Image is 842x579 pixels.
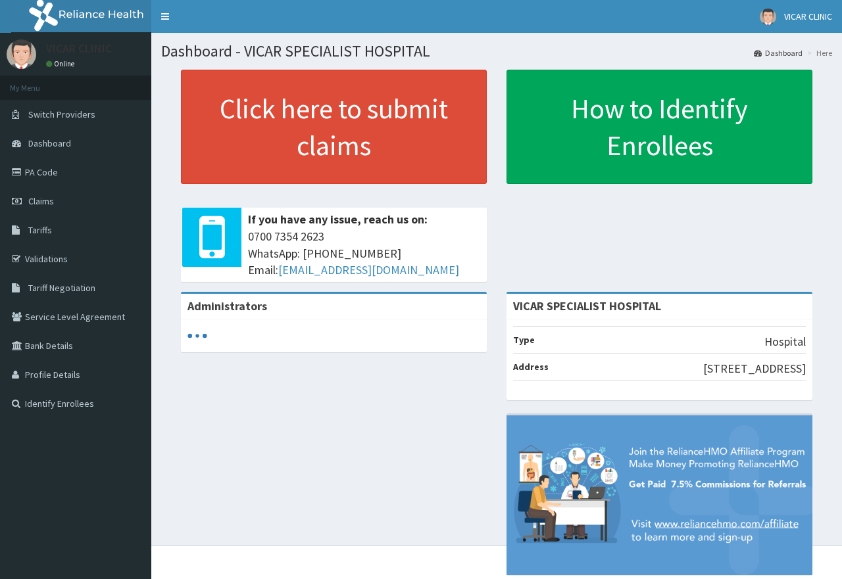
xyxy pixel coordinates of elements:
[703,360,806,377] p: [STREET_ADDRESS]
[760,9,776,25] img: User Image
[28,282,95,294] span: Tariff Negotiation
[278,262,459,277] a: [EMAIL_ADDRESS][DOMAIN_NAME]
[28,137,71,149] span: Dashboard
[187,326,207,346] svg: audio-loading
[28,224,52,236] span: Tariffs
[161,43,832,60] h1: Dashboard - VICAR SPECIALIST HOSPITAL
[507,70,812,184] a: How to Identify Enrollees
[46,59,78,68] a: Online
[181,70,487,184] a: Click here to submit claims
[764,333,806,350] p: Hospital
[513,298,661,313] strong: VICAR SPECIALIST HOSPITAL
[513,361,549,373] b: Address
[7,39,36,69] img: User Image
[754,47,803,58] a: Dashboard
[248,212,428,227] b: If you have any issue, reach us on:
[804,47,832,58] li: Here
[248,228,480,279] span: 0700 7354 2623 WhatsApp: [PHONE_NUMBER] Email:
[187,298,267,313] b: Administrators
[28,108,95,120] span: Switch Providers
[28,195,54,207] span: Claims
[507,415,812,575] img: provider-team-banner.png
[784,11,832,22] span: VICAR CLINIC
[513,334,535,346] b: Type
[46,43,112,55] p: VICAR CLINIC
